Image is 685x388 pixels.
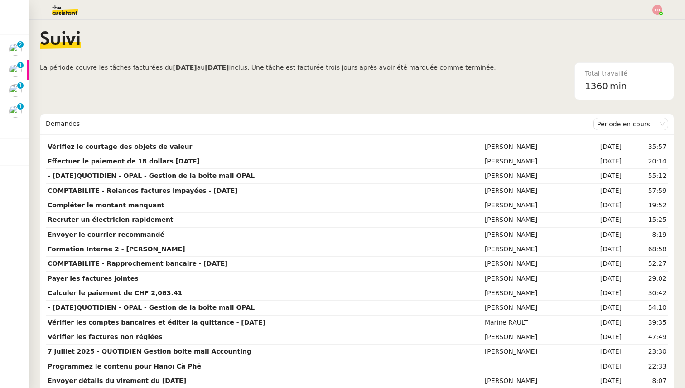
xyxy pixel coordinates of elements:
b: [DATE] [173,64,197,71]
span: min [610,79,627,94]
td: [DATE] [580,198,624,213]
td: [PERSON_NAME] [483,272,580,286]
nz-badge-sup: 1 [17,62,24,68]
strong: Vérifier les factures non réglées [48,333,163,340]
td: 35:57 [623,140,668,154]
nz-select-item: Période en cours [597,118,665,130]
strong: Vérifiez le courtage des objets de valeur [48,143,192,150]
td: [DATE] [580,286,624,301]
p: 1 [19,103,22,111]
td: [DATE] [580,359,624,374]
td: [DATE] [580,316,624,330]
b: [DATE] [205,64,229,71]
td: 19:52 [623,198,668,213]
strong: Vérifier les comptes bancaires et éditer la quittance - [DATE] [48,319,265,326]
p: 1 [19,82,22,91]
td: 52:27 [623,257,668,271]
td: [DATE] [580,345,624,359]
p: 1 [19,62,22,70]
nz-badge-sup: 2 [17,41,24,48]
strong: Effectuer le paiement de 18 dollars [DATE] [48,158,200,165]
strong: COMPTABILITE - Relances factures impayées - [DATE] [48,187,238,194]
td: 22:33 [623,359,668,374]
td: [DATE] [580,301,624,315]
td: 57:59 [623,184,668,198]
td: [PERSON_NAME] [483,140,580,154]
strong: Envoyer détails du virement du [DATE] [48,377,186,384]
td: Marine RAULT [483,316,580,330]
td: [DATE] [580,242,624,257]
img: users%2Fa6PbEmLwvGXylUqKytRPpDpAx153%2Favatar%2Ffanny.png [9,84,22,97]
td: [DATE] [580,213,624,227]
nz-badge-sup: 1 [17,82,24,89]
td: 30:42 [623,286,668,301]
strong: Formation Interne 2 - [PERSON_NAME] [48,245,185,253]
td: 47:49 [623,330,668,345]
td: [PERSON_NAME] [483,184,580,198]
span: Suivi [40,31,81,49]
div: Demandes [46,115,593,133]
nz-badge-sup: 1 [17,103,24,110]
strong: Envoyer le courrier recommandé [48,231,164,238]
td: [DATE] [580,184,624,198]
td: 54:10 [623,301,668,315]
td: 39:35 [623,316,668,330]
strong: Recruter un électricien rapidement [48,216,174,223]
img: users%2F0zQGGmvZECeMseaPawnreYAQQyS2%2Favatar%2Feddadf8a-b06f-4db9-91c4-adeed775bb0f [9,43,22,56]
strong: Payer les factures jointes [48,275,139,282]
span: 1360 [585,81,608,91]
td: 20:14 [623,154,668,169]
strong: Calculer le paiement de CHF 2,063.41 [48,289,182,297]
td: [PERSON_NAME] [483,242,580,257]
td: [DATE] [580,154,624,169]
strong: Compléter le montant manquant [48,201,164,209]
td: [DATE] [580,330,624,345]
td: 23:30 [623,345,668,359]
img: svg [652,5,662,15]
td: [PERSON_NAME] [483,286,580,301]
img: users%2F7K2oJOLpD4dpuCF1ASXv5r22U773%2Favatar%2Finterv002218.jpeg [9,64,22,77]
td: [PERSON_NAME] [483,330,580,345]
strong: 7 juillet 2025 - QUOTIDIEN Gestion boite mail Accounting [48,348,251,355]
td: [PERSON_NAME] [483,301,580,315]
span: La période couvre les tâches facturées du [40,64,173,71]
td: 29:02 [623,272,668,286]
strong: COMPTABILITE - Rapprochement bancaire - [DATE] [48,260,228,267]
p: 2 [19,41,22,49]
img: users%2Fa6PbEmLwvGXylUqKytRPpDpAx153%2Favatar%2Ffanny.png [9,105,22,118]
strong: - [DATE]QUOTIDIEN - OPAL - Gestion de la boîte mail OPAL [48,172,255,179]
span: inclus. Une tâche est facturée trois jours après avoir été marquée comme terminée. [229,64,496,71]
td: [DATE] [580,169,624,183]
strong: - [DATE]QUOTIDIEN - OPAL - Gestion de la boîte mail OPAL [48,304,255,311]
span: au [197,64,205,71]
td: [DATE] [580,228,624,242]
td: [PERSON_NAME] [483,213,580,227]
td: [PERSON_NAME] [483,345,580,359]
td: 8:19 [623,228,668,242]
td: [PERSON_NAME] [483,154,580,169]
td: [PERSON_NAME] [483,257,580,271]
td: [DATE] [580,140,624,154]
td: [PERSON_NAME] [483,228,580,242]
td: 68:58 [623,242,668,257]
div: Total travaillé [585,68,664,79]
td: [PERSON_NAME] [483,198,580,213]
td: [PERSON_NAME] [483,169,580,183]
strong: Programmez le contenu pour Hanoï Cà Phê [48,363,201,370]
td: [DATE] [580,257,624,271]
td: [DATE] [580,272,624,286]
td: 55:12 [623,169,668,183]
td: 15:25 [623,213,668,227]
